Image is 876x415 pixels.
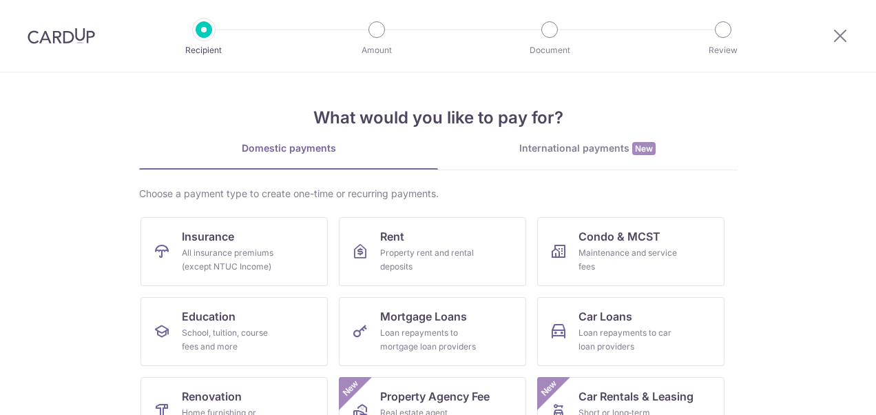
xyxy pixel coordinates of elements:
[140,217,328,286] a: InsuranceAll insurance premiums (except NTUC Income)
[139,187,737,201] div: Choose a payment type to create one-time or recurring payments.
[339,297,526,366] a: Mortgage LoansLoan repayments to mortgage loan providers
[380,326,479,354] div: Loan repayments to mortgage loan providers
[578,388,693,405] span: Car Rentals & Leasing
[182,246,281,274] div: All insurance premiums (except NTUC Income)
[380,308,467,325] span: Mortgage Loans
[380,388,490,405] span: Property Agency Fee
[182,326,281,354] div: School, tuition, course fees and more
[632,142,656,155] span: New
[28,28,95,44] img: CardUp
[438,141,737,156] div: International payments
[326,43,428,57] p: Amount
[380,246,479,274] div: Property rent and rental deposits
[380,228,404,245] span: Rent
[182,228,234,245] span: Insurance
[182,388,242,405] span: Renovation
[182,308,236,325] span: Education
[339,217,526,286] a: RentProperty rent and rental deposits
[153,43,255,57] p: Recipient
[578,228,660,245] span: Condo & MCST
[538,377,561,400] span: New
[340,377,362,400] span: New
[578,308,632,325] span: Car Loans
[139,105,737,130] h4: What would you like to pay for?
[499,43,601,57] p: Document
[140,297,328,366] a: EducationSchool, tuition, course fees and more
[672,43,774,57] p: Review
[578,326,678,354] div: Loan repayments to car loan providers
[578,246,678,274] div: Maintenance and service fees
[537,217,724,286] a: Condo & MCSTMaintenance and service fees
[537,297,724,366] a: Car LoansLoan repayments to car loan providers
[139,141,438,155] div: Domestic payments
